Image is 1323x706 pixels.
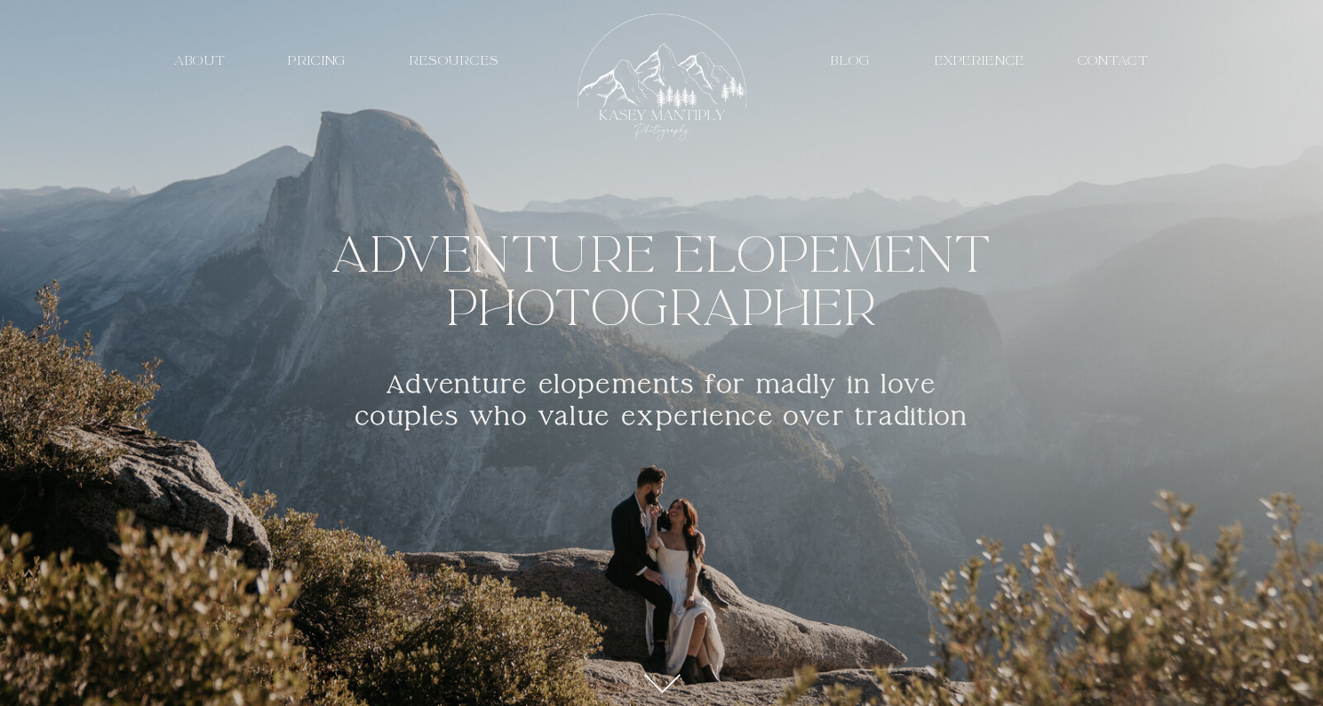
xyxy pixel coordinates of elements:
a: EXPERIENCE [930,52,1030,69]
a: PRICING [276,52,359,69]
a: contact [1071,52,1157,69]
h1: ADVENTURE Elopement Photographer [284,228,1040,341]
a: about [159,52,242,69]
b: Adventure elopements for madly in love couples who value experience over tradition [355,369,968,432]
a: resources [394,52,515,69]
a: Blog [821,52,881,69]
